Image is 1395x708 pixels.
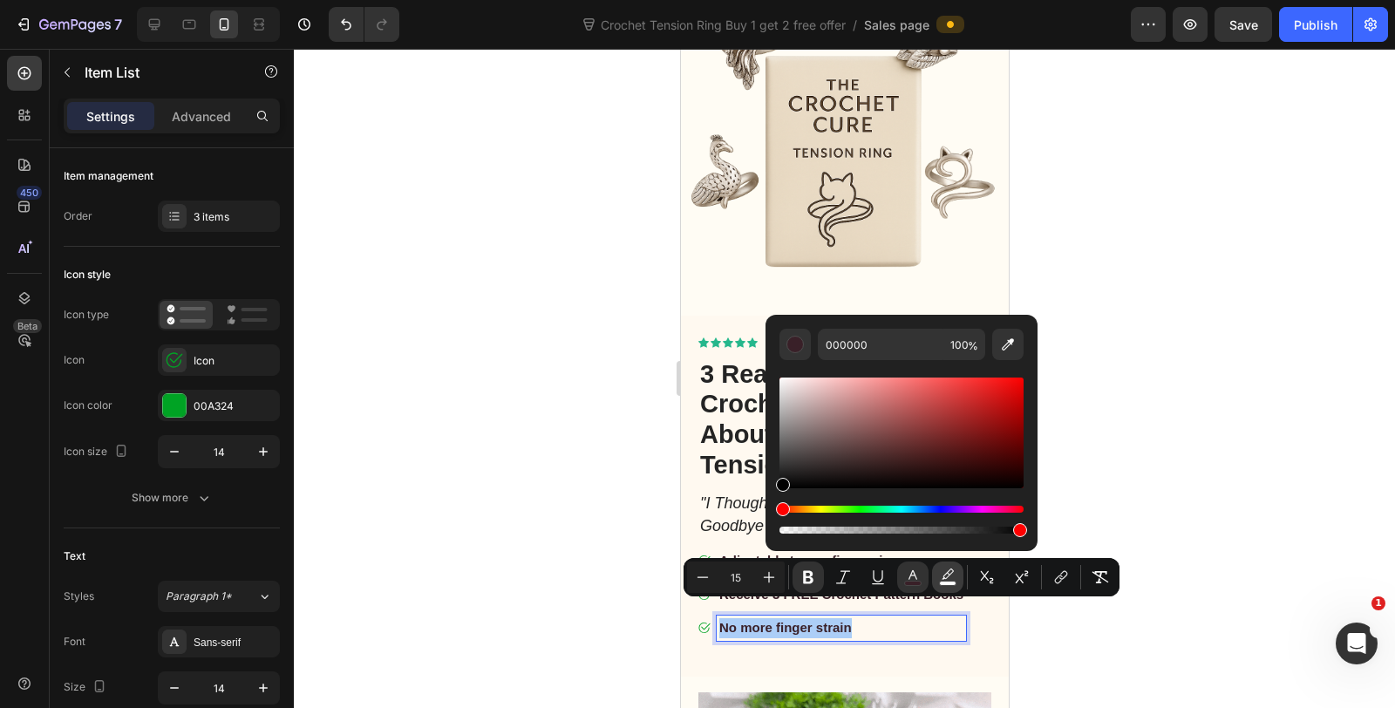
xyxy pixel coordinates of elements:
div: Icon color [64,398,112,413]
div: Icon [64,352,85,368]
p: Settings [86,107,135,126]
button: Save [1215,7,1272,42]
div: Order [64,208,92,224]
div: Beta [13,319,42,333]
div: Show more [132,489,213,507]
div: 00A324 [194,398,276,414]
div: Text [64,548,85,564]
button: 7 [7,7,130,42]
iframe: Intercom live chat [1336,623,1378,664]
span: / [853,16,857,34]
iframe: Design area [681,49,1009,708]
p: Item List [85,62,233,83]
div: Icon type [64,307,109,323]
span: Save [1229,17,1258,32]
button: Show more [64,482,280,514]
div: Publish [1294,16,1337,34]
div: 450 [17,186,42,200]
div: Undo/Redo [329,7,399,42]
div: Icon [194,353,276,369]
p: Advanced [172,107,231,126]
span: Paragraph 1* [166,589,232,604]
div: Icon size [64,440,132,464]
div: Icon style [64,267,111,283]
span: Crochet Tension Ring Buy 1 get 2 free offer [597,16,849,34]
span: % [968,337,978,356]
p: 7 [114,14,122,35]
div: Font [64,634,85,650]
button: Publish [1279,7,1352,42]
div: Hue [779,506,1024,513]
div: 3 items [194,209,276,225]
div: Editor contextual toolbar [684,558,1119,596]
div: Item management [64,168,153,184]
div: Styles [64,589,94,604]
span: Sales page [864,16,929,34]
span: 1 [1371,596,1385,610]
input: E.g FFFFFF [818,329,943,360]
div: Sans-serif [194,635,276,650]
button: Paragraph 1* [158,581,280,612]
div: Size [64,676,110,699]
